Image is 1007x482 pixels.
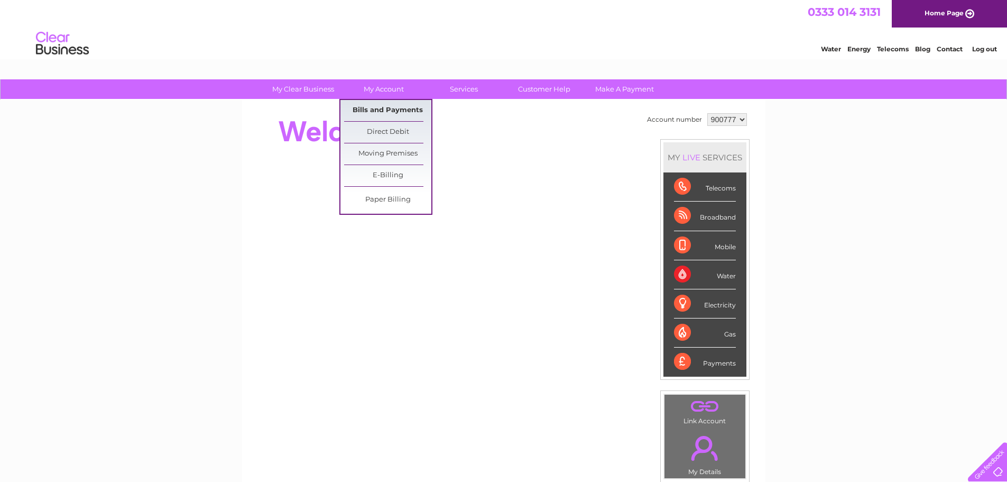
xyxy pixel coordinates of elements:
[808,5,881,19] a: 0333 014 3131
[915,45,930,53] a: Blog
[674,289,736,319] div: Electricity
[254,6,754,51] div: Clear Business is a trading name of Verastar Limited (registered in [GEOGRAPHIC_DATA] No. 3667643...
[420,79,507,99] a: Services
[821,45,841,53] a: Water
[581,79,668,99] a: Make A Payment
[664,427,746,479] td: My Details
[674,348,736,376] div: Payments
[674,231,736,260] div: Mobile
[664,394,746,428] td: Link Account
[847,45,871,53] a: Energy
[344,122,431,143] a: Direct Debit
[667,430,743,467] a: .
[344,143,431,165] a: Moving Premises
[937,45,963,53] a: Contact
[344,165,431,186] a: E-Billing
[674,319,736,348] div: Gas
[674,172,736,202] div: Telecoms
[344,100,431,121] a: Bills and Payments
[680,152,703,162] div: LIVE
[663,142,746,172] div: MY SERVICES
[501,79,588,99] a: Customer Help
[877,45,909,53] a: Telecoms
[667,397,743,416] a: .
[260,79,347,99] a: My Clear Business
[674,202,736,231] div: Broadband
[972,45,997,53] a: Log out
[644,111,705,129] td: Account number
[344,189,431,211] a: Paper Billing
[340,79,427,99] a: My Account
[674,260,736,289] div: Water
[35,28,89,60] img: logo.png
